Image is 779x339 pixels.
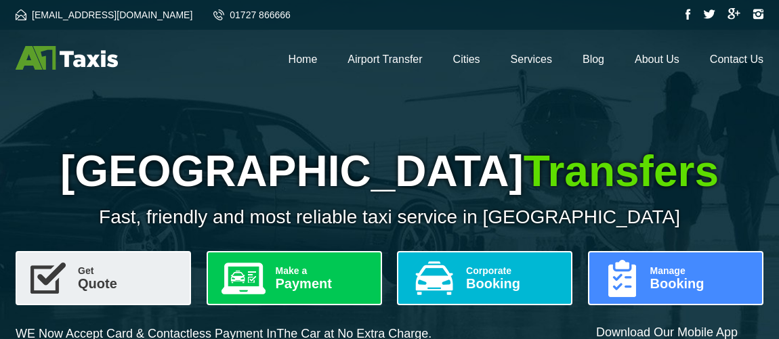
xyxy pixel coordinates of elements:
img: A1 Taxis St Albans LTD [16,46,118,70]
img: Instagram [753,9,763,20]
p: Fast, friendly and most reliable taxi service in [GEOGRAPHIC_DATA] [16,206,763,228]
a: Make aPayment [207,251,382,305]
span: Get [78,266,179,275]
span: Transfers [524,147,719,196]
img: Facebook [686,9,691,20]
a: [EMAIL_ADDRESS][DOMAIN_NAME] [16,9,192,20]
a: Services [511,53,552,65]
a: GetQuote [16,251,191,305]
a: About Us [635,53,679,65]
a: ManageBooking [588,251,763,305]
a: Cities [453,53,480,65]
a: Blog [583,53,604,65]
span: Make a [276,266,370,275]
span: Manage [650,266,751,275]
a: 01727 866666 [213,9,291,20]
a: Home [289,53,318,65]
img: Google Plus [728,8,740,20]
h1: [GEOGRAPHIC_DATA] [16,146,763,196]
a: Contact Us [710,53,763,65]
a: CorporateBooking [397,251,572,305]
span: Corporate [466,266,560,275]
img: Twitter [703,9,715,19]
a: Airport Transfer [348,53,422,65]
